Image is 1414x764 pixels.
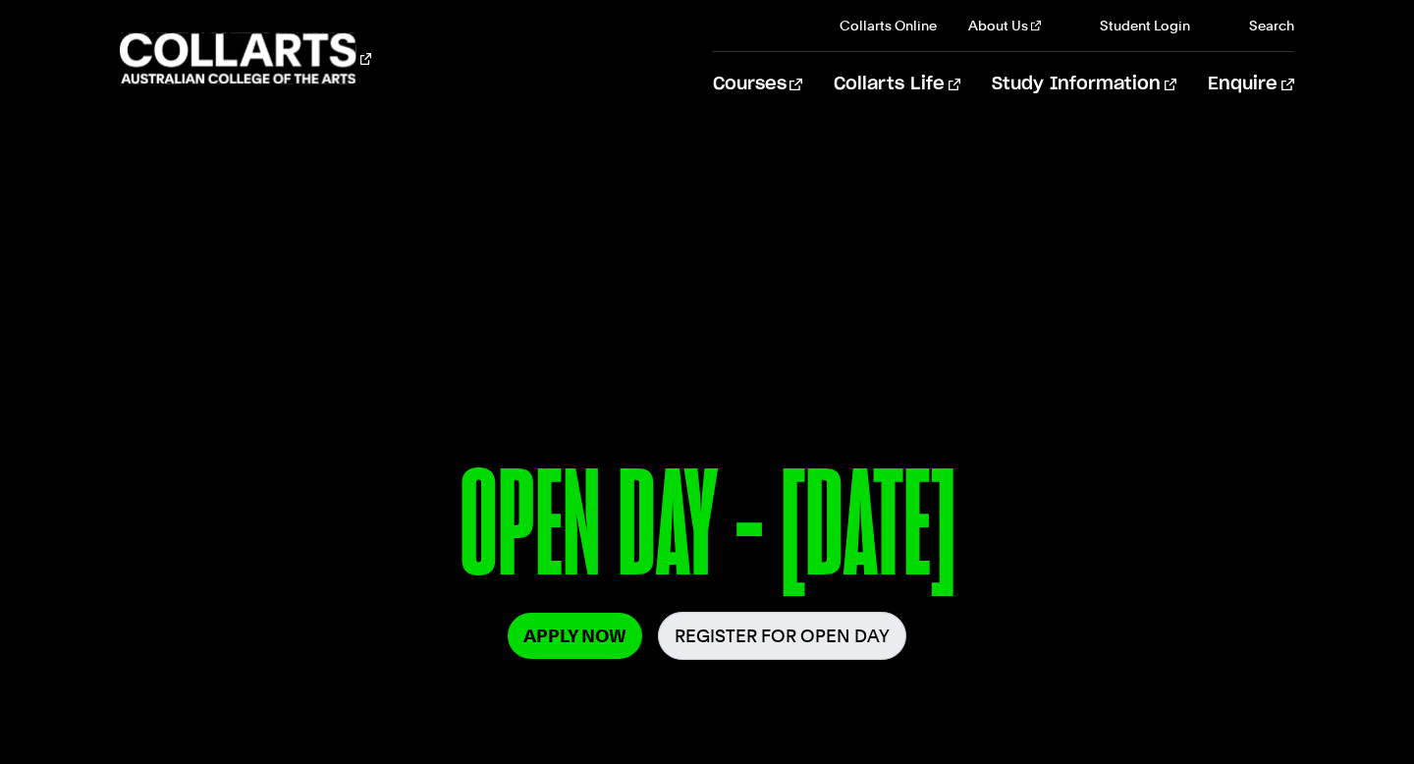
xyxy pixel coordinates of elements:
a: Register for Open Day [658,612,906,660]
a: Enquire [1208,52,1293,117]
a: Search [1222,16,1294,35]
a: Apply Now [508,613,642,659]
a: Collarts Online [840,16,937,35]
a: Student Login [1072,16,1190,35]
p: OPEN DAY - [DATE] [120,450,1293,612]
a: Study Information [992,52,1176,117]
div: Go to homepage [120,30,371,86]
a: Courses [713,52,802,117]
a: Collarts Life [834,52,960,117]
a: About Us [968,16,1041,35]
